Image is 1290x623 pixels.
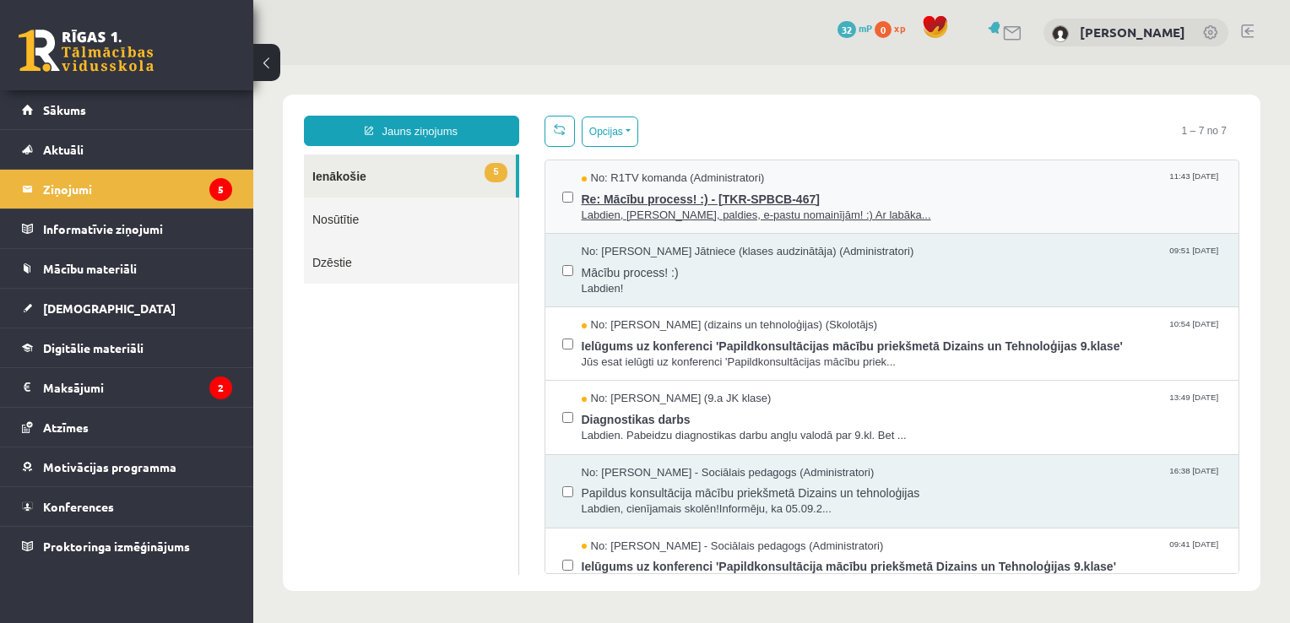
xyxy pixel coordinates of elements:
span: [DEMOGRAPHIC_DATA] [43,301,176,316]
span: 32 [837,21,856,38]
a: [DEMOGRAPHIC_DATA] [22,289,232,328]
a: 0 xp [875,21,913,35]
span: Atzīmes [43,420,89,435]
a: No: [PERSON_NAME] (dizains un tehnoloģijas) (Skolotājs) 10:54 [DATE] Ielūgums uz konferenci 'Papi... [328,252,969,305]
span: Ielūgums uz konferenci 'Papildkonsultācija mācību priekšmetā Dizains un Tehnoloģijas 9.klase' [328,489,969,510]
span: No: [PERSON_NAME] - Sociālais pedagogs (Administratori) [328,474,631,490]
i: 5 [209,178,232,201]
a: Sākums [22,90,232,129]
span: Re: Mācību process! :) - [TKR-SPBCB-467] [328,122,969,143]
span: 09:41 [DATE] [913,474,968,486]
span: Labdien! [328,216,969,232]
span: Mācību process! :) [328,195,969,216]
a: Rīgas 1. Tālmācības vidusskola [19,30,154,72]
span: Motivācijas programma [43,459,176,474]
span: Papildus konsultācija mācību priekšmetā Dizains un tehnoloģijas [328,415,969,436]
span: Konferences [43,499,114,514]
a: No: R1TV komanda (Administratori) 11:43 [DATE] Re: Mācību process! :) - [TKR-SPBCB-467] Labdien, ... [328,106,969,158]
a: No: [PERSON_NAME] - Sociālais pedagogs (Administratori) 16:38 [DATE] Papildus konsultācija mācību... [328,400,969,452]
span: Ielūgums uz konferenci 'Papildkonsultācijas mācību priekšmetā Dizains un Tehnoloģijas 9.klase' [328,268,969,290]
a: Informatīvie ziņojumi [22,209,232,248]
span: No: [PERSON_NAME] (9.a JK klase) [328,326,518,342]
span: mP [859,21,872,35]
legend: Informatīvie ziņojumi [43,209,232,248]
span: Labdien, [PERSON_NAME], paldies, e-pastu nomainījām! :) Ar labāka... [328,143,969,159]
a: Ziņojumi5 [22,170,232,209]
span: 09:51 [DATE] [913,179,968,192]
a: Maksājumi2 [22,368,232,407]
span: xp [894,21,905,35]
a: Aktuāli [22,130,232,169]
span: Diagnostikas darbs [328,342,969,363]
legend: Ziņojumi [43,170,232,209]
a: Nosūtītie [51,133,265,176]
a: No: [PERSON_NAME] (9.a JK klase) 13:49 [DATE] Diagnostikas darbs Labdien. Pabeidzu diagnostikas d... [328,326,969,378]
a: Konferences [22,487,232,526]
span: 0 [875,21,892,38]
span: Mācību materiāli [43,261,137,276]
span: Proktoringa izmēģinājums [43,539,190,554]
span: 1 – 7 no 7 [916,51,986,81]
span: 11:43 [DATE] [913,106,968,118]
a: Atzīmes [22,408,232,447]
legend: Maksājumi [43,368,232,407]
span: No: R1TV komanda (Administratori) [328,106,512,122]
span: No: [PERSON_NAME] (dizains un tehnoloģijas) (Skolotājs) [328,252,625,268]
a: [PERSON_NAME] [1080,24,1185,41]
a: Proktoringa izmēģinājums [22,527,232,566]
img: Ivanda Kokina [1052,25,1069,42]
span: Digitālie materiāli [43,340,144,355]
span: 13:49 [DATE] [913,326,968,339]
span: Aktuāli [43,142,84,157]
a: Jauns ziņojums [51,51,266,81]
a: Digitālie materiāli [22,328,232,367]
a: 32 mP [837,21,872,35]
span: 16:38 [DATE] [913,400,968,413]
a: Mācību materiāli [22,249,232,288]
a: No: [PERSON_NAME] - Sociālais pedagogs (Administratori) 09:41 [DATE] Ielūgums uz konferenci 'Papi... [328,474,969,526]
span: Labdien, cienījamais skolēn!Informēju, ka 05.09.2... [328,436,969,452]
i: 2 [209,377,232,399]
a: 5Ienākošie [51,89,263,133]
a: No: [PERSON_NAME] Jātniece (klases audzinātāja) (Administratori) 09:51 [DATE] Mācību process! :) ... [328,179,969,231]
span: Jūs esat ielūgti uz konferenci 'Papildkonsultācijas mācību priek... [328,290,969,306]
a: Motivācijas programma [22,447,232,486]
span: 10:54 [DATE] [913,252,968,265]
button: Opcijas [328,51,385,82]
span: Labdien. Pabeidzu diagnostikas darbu angļu valodā par 9.kl. Bet ... [328,363,969,379]
span: 5 [231,98,253,117]
a: Dzēstie [51,176,265,219]
span: No: [PERSON_NAME] Jātniece (klases audzinātāja) (Administratori) [328,179,661,195]
span: No: [PERSON_NAME] - Sociālais pedagogs (Administratori) [328,400,621,416]
span: Sākums [43,102,86,117]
